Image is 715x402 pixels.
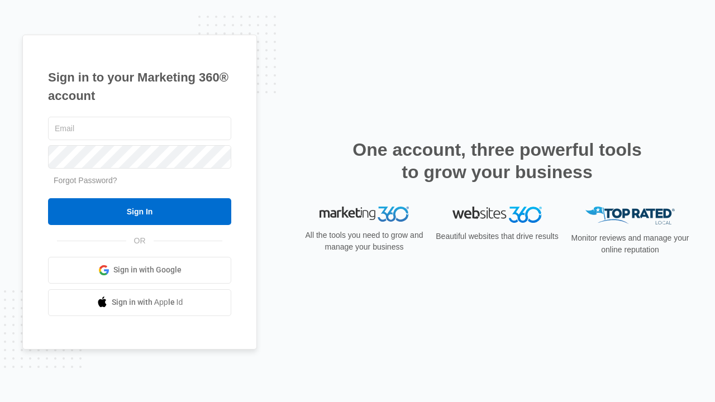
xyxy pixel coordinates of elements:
[435,231,560,242] p: Beautiful websites that drive results
[48,68,231,105] h1: Sign in to your Marketing 360® account
[48,198,231,225] input: Sign In
[48,117,231,140] input: Email
[48,289,231,316] a: Sign in with Apple Id
[302,229,427,253] p: All the tools you need to grow and manage your business
[54,176,117,185] a: Forgot Password?
[320,207,409,222] img: Marketing 360
[452,207,542,223] img: Websites 360
[48,257,231,284] a: Sign in with Google
[568,232,693,256] p: Monitor reviews and manage your online reputation
[126,235,154,247] span: OR
[349,138,645,183] h2: One account, three powerful tools to grow your business
[112,296,183,308] span: Sign in with Apple Id
[585,207,675,225] img: Top Rated Local
[113,264,182,276] span: Sign in with Google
